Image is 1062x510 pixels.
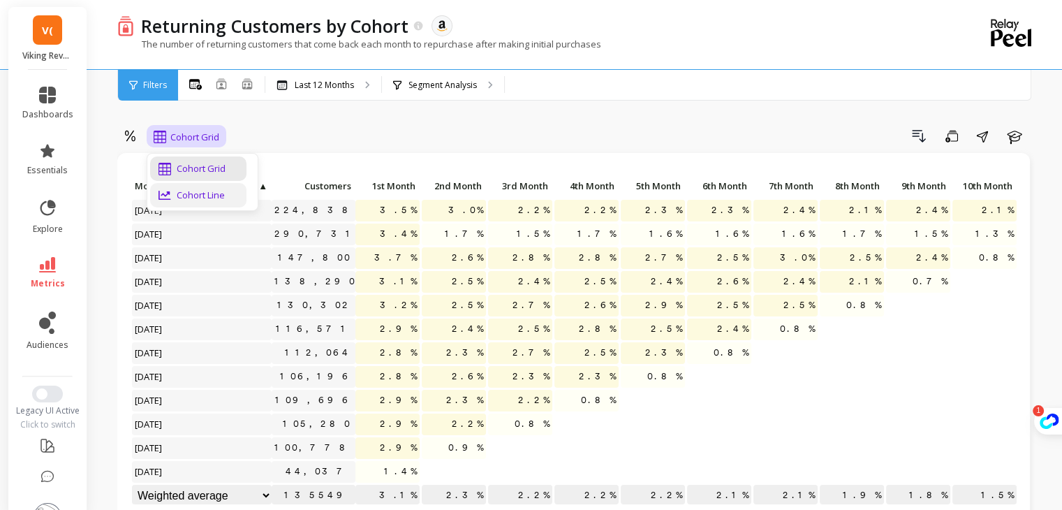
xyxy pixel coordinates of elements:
[886,176,950,196] p: 9th Month
[510,366,552,387] span: 2.3%
[687,176,751,196] p: 6th Month
[132,437,166,458] span: [DATE]
[582,271,619,292] span: 2.5%
[557,180,614,191] span: 4th Month
[377,414,420,435] span: 2.9%
[132,319,166,340] span: [DATE]
[885,176,952,198] div: Toggle SortBy
[274,180,351,191] span: Customers
[355,485,420,506] p: 3.1%
[846,200,884,221] span: 2.1%
[32,386,63,402] button: Switch to New UI
[371,247,420,268] span: 3.7%
[781,200,818,221] span: 2.4%
[823,180,880,191] span: 8th Month
[686,176,753,198] div: Toggle SortBy
[27,165,68,176] span: essentials
[272,271,360,292] a: 138,290
[554,176,620,198] div: Toggle SortBy
[449,295,486,316] span: 2.5%
[753,176,818,196] p: 7th Month
[132,342,166,363] span: [DATE]
[642,200,685,221] span: 2.3%
[355,176,420,196] p: 1st Month
[272,224,360,245] a: 290,731
[143,80,167,91] span: Filters
[8,405,87,416] div: Legacy UI Active
[647,224,685,245] span: 1.6%
[913,200,950,221] span: 2.4%
[132,176,272,196] p: Monthly Cohort
[132,224,166,245] span: [DATE]
[624,180,681,191] span: 5th Month
[515,200,552,221] span: 2.2%
[621,485,685,506] p: 2.2%
[642,295,685,316] span: 2.9%
[280,414,355,435] a: 105,280
[488,176,552,196] p: 3rd Month
[491,180,548,191] span: 3rd Month
[582,295,619,316] span: 2.6%
[117,15,134,36] img: header icon
[132,390,166,411] span: [DATE]
[31,278,65,289] span: metrics
[554,176,619,196] p: 4th Month
[843,295,884,316] span: 0.8%
[714,271,751,292] span: 2.6%
[377,366,420,387] span: 2.8%
[889,180,946,191] span: 9th Month
[117,38,601,50] p: The number of returning customers that come back each month to repurchase after making initial pu...
[910,271,950,292] span: 0.7%
[510,295,552,316] span: 2.7%
[756,180,813,191] span: 7th Month
[170,131,219,144] span: Cohort Grid
[376,271,420,292] span: 3.1%
[582,200,619,221] span: 2.2%
[408,80,477,91] p: Segment Analysis
[295,80,354,91] p: Last 12 Months
[714,295,751,316] span: 2.5%
[644,366,685,387] span: 0.8%
[422,485,486,506] p: 2.3%
[377,295,420,316] span: 3.2%
[648,271,685,292] span: 2.4%
[381,461,420,482] span: 1.4%
[132,247,166,268] span: [DATE]
[377,200,420,221] span: 3.5%
[515,271,552,292] span: 2.4%
[449,414,486,435] span: 2.2%
[781,271,818,292] span: 2.4%
[272,437,358,458] a: 100,778
[642,247,685,268] span: 2.7%
[272,200,361,221] a: 224,838
[820,176,884,196] p: 8th Month
[846,271,884,292] span: 2.1%
[377,437,420,458] span: 2.9%
[377,319,420,340] span: 2.9%
[576,366,619,387] span: 2.3%
[141,14,408,38] p: Returning Customers by Cohort
[283,461,355,482] a: 44,037
[512,414,552,435] span: 0.8%
[158,189,238,202] div: Cohort Line
[131,176,198,198] div: Toggle SortBy
[33,224,63,235] span: explore
[576,319,619,340] span: 2.8%
[582,342,619,363] span: 2.5%
[711,342,751,363] span: 0.8%
[257,180,267,191] span: ▲
[274,295,355,316] a: 130,302
[777,319,818,340] span: 0.8%
[442,224,486,245] span: 1.7%
[282,342,355,363] a: 112,064
[642,342,685,363] span: 2.3%
[377,224,420,245] span: 3.4%
[445,437,486,458] span: 0.9%
[973,224,1017,245] span: 1.3%
[132,414,166,435] span: [DATE]
[713,224,751,245] span: 1.6%
[510,342,552,363] span: 2.7%
[273,319,355,340] a: 116,571
[358,180,415,191] span: 1st Month
[514,224,552,245] span: 1.5%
